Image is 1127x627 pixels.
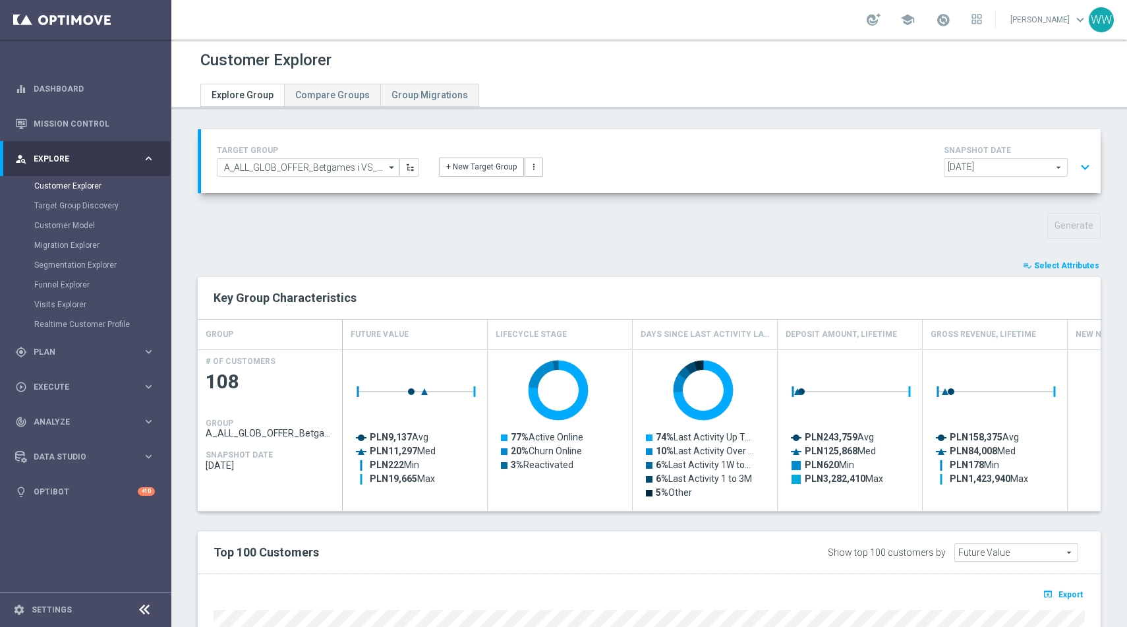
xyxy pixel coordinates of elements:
i: settings [13,604,25,616]
i: person_search [15,153,27,165]
div: Optibot [15,474,155,509]
div: Execute [15,381,142,393]
text: Min [950,460,999,470]
text: Avg [370,432,428,442]
text: Other [656,487,692,498]
button: Mission Control [14,119,156,129]
a: Mission Control [34,106,155,141]
span: Group Migrations [391,90,468,100]
a: [PERSON_NAME]keyboard_arrow_down [1009,10,1089,30]
a: Settings [32,606,72,614]
h2: Key Group Characteristics [214,290,1085,306]
i: open_in_browser [1043,589,1056,599]
tspan: PLN222 [370,460,404,470]
div: Data Studio [15,451,142,463]
h4: SNAPSHOT DATE [206,450,273,460]
div: Segmentation Explorer [34,255,170,275]
button: play_circle_outline Execute keyboard_arrow_right [14,382,156,392]
span: Export [1058,590,1083,599]
input: A_ALL_GLOB_OFFER_Betgames i VS_311024 - wykluczenia [217,158,399,177]
a: Visits Explorer [34,299,137,310]
div: Migration Explorer [34,235,170,255]
h4: TARGET GROUP [217,146,419,155]
h2: Top 100 Customers [214,545,714,560]
span: 108 [206,369,335,395]
div: Customer Explorer [34,176,170,196]
i: keyboard_arrow_right [142,415,155,428]
a: Migration Explorer [34,240,137,251]
div: Realtime Customer Profile [34,314,170,334]
div: Press SPACE to select this row. [198,349,343,511]
button: gps_fixed Plan keyboard_arrow_right [14,347,156,357]
i: keyboard_arrow_right [142,450,155,463]
button: playlist_add_check Select Attributes [1022,258,1101,273]
a: Funnel Explorer [34,280,137,290]
tspan: 3% [511,460,523,470]
text: Max [370,473,435,484]
text: Min [805,460,854,470]
tspan: PLN84,008 [950,446,997,456]
i: track_changes [15,416,27,428]
h4: Days Since Last Activity Layer, Non Depositor [641,323,769,346]
div: Mission Control [15,106,155,141]
a: Target Group Discovery [34,200,137,211]
tspan: PLN1,423,940 [950,473,1010,484]
h1: Customer Explorer [200,51,332,70]
div: Show top 100 customers by [828,547,946,558]
tspan: PLN3,282,410 [805,473,865,484]
text: Churn Online [511,446,582,456]
button: Data Studio keyboard_arrow_right [14,452,156,462]
h4: Future Value [351,323,409,346]
text: Max [950,473,1028,484]
span: Compare Groups [295,90,370,100]
div: Target Group Discovery [34,196,170,216]
i: play_circle_outline [15,381,27,393]
tspan: PLN9,137 [370,432,412,442]
a: Realtime Customer Profile [34,319,137,330]
tspan: PLN125,868 [805,446,857,456]
text: Max [805,473,883,484]
span: Analyze [34,418,142,426]
tspan: PLN19,665 [370,473,417,484]
i: more_vert [529,162,538,171]
i: playlist_add_check [1023,261,1032,270]
button: track_changes Analyze keyboard_arrow_right [14,417,156,427]
span: Data Studio [34,453,142,461]
button: open_in_browser Export [1041,585,1085,603]
div: Dashboard [15,71,155,106]
h4: SNAPSHOT DATE [944,146,1095,155]
text: Last Activity Over … [656,446,754,456]
button: Generate [1047,213,1101,239]
a: Customer Explorer [34,181,137,191]
button: lightbulb Optibot +10 [14,487,156,497]
h4: # OF CUSTOMERS [206,357,275,366]
h4: Deposit Amount, Lifetime [786,323,897,346]
i: equalizer [15,83,27,95]
button: equalizer Dashboard [14,84,156,94]
tspan: 77% [511,432,529,442]
text: Min [370,460,419,470]
a: Optibot [34,474,138,509]
span: keyboard_arrow_down [1073,13,1087,27]
text: Last Activity 1W to… [656,460,751,470]
div: Customer Model [34,216,170,235]
span: Execute [34,383,142,391]
h4: Gross Revenue, Lifetime [931,323,1036,346]
div: TARGET GROUP arrow_drop_down + New Target Group more_vert SNAPSHOT DATE arrow_drop_down expand_more [217,142,1085,180]
i: lightbulb [15,486,27,498]
tspan: PLN158,375 [950,432,1002,442]
text: Med [805,446,876,456]
a: Customer Model [34,220,137,231]
div: Visits Explorer [34,295,170,314]
tspan: 74% [656,432,674,442]
text: Avg [950,432,1019,442]
text: Active Online [511,432,583,442]
span: 2025-10-06 [206,460,335,471]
